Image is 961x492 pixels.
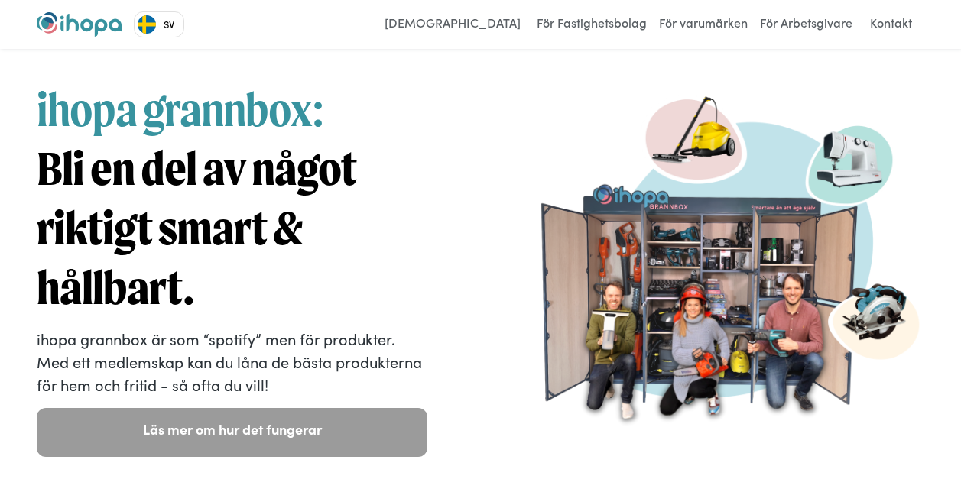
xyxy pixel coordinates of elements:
a: SV [135,12,183,37]
a: [DEMOGRAPHIC_DATA] [377,12,528,37]
a: För varumärken [655,12,752,37]
a: För Arbetsgivare [756,12,856,37]
aside: Language selected: Svenska [134,11,184,37]
img: ihopa logo [37,12,122,37]
a: För Fastighetsbolag [533,12,651,37]
strong: Bli en del av något riktigt smart & hållbart. [37,141,356,316]
span: ihopa grannbox: [37,82,323,137]
p: ihopa grannbox är som “spotify” men för produkter. Med ett medlemskap kan du låna de bästa produk... [37,327,427,396]
a: Kontakt [861,12,921,37]
div: Language [134,11,184,37]
a: home [37,12,122,37]
a: Läs mer om hur det fungerar [37,408,427,457]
